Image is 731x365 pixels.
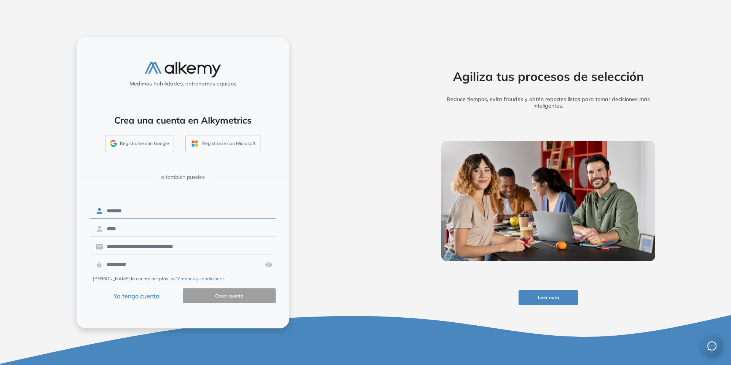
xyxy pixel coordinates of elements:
[185,135,260,153] button: Registrarse con Microsoft
[145,62,221,77] img: logo-alkemy
[161,173,205,181] span: o también puedes
[90,288,183,303] button: Ya tengo cuenta
[93,275,225,282] span: [PERSON_NAME] la cuenta aceptas los
[110,140,117,147] img: GMAIL_ICON
[519,290,578,305] button: Leer nota
[183,288,276,303] button: Crear cuenta
[190,139,199,148] img: OUTLOOK_ICON
[441,141,655,261] img: img-more-info
[105,135,174,153] button: Registrarse con Google
[265,257,273,272] img: asd
[429,96,667,109] h5: Reduce tiempos, evita fraudes y obtén reportes listos para tomar decisiones más inteligentes.
[176,275,225,282] button: Términos y condiciones
[80,80,286,87] h5: Medimos habilidades, entrenamos equipos
[429,69,667,84] h2: Agiliza tus procesos de selección
[707,341,717,351] span: message
[86,115,279,126] h4: Crea una cuenta en Alkymetrics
